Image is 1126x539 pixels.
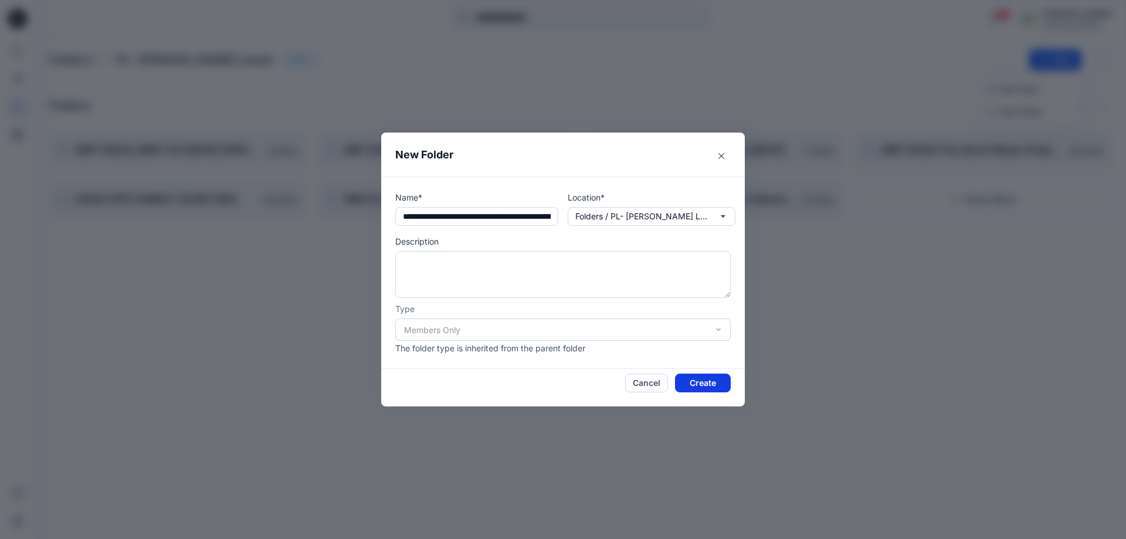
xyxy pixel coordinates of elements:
p: Type [395,303,731,315]
p: Description [395,235,731,248]
button: Close [712,147,731,165]
p: Folders / PL- [PERSON_NAME] Leeds- [575,210,710,223]
button: Folders / PL- [PERSON_NAME] Leeds- [568,207,735,226]
p: Location* [568,191,735,204]
header: New Folder [381,133,745,177]
p: The folder type is inherited from the parent folder [395,342,731,354]
button: Create [675,374,731,392]
p: Name* [395,191,558,204]
button: Cancel [625,374,668,392]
